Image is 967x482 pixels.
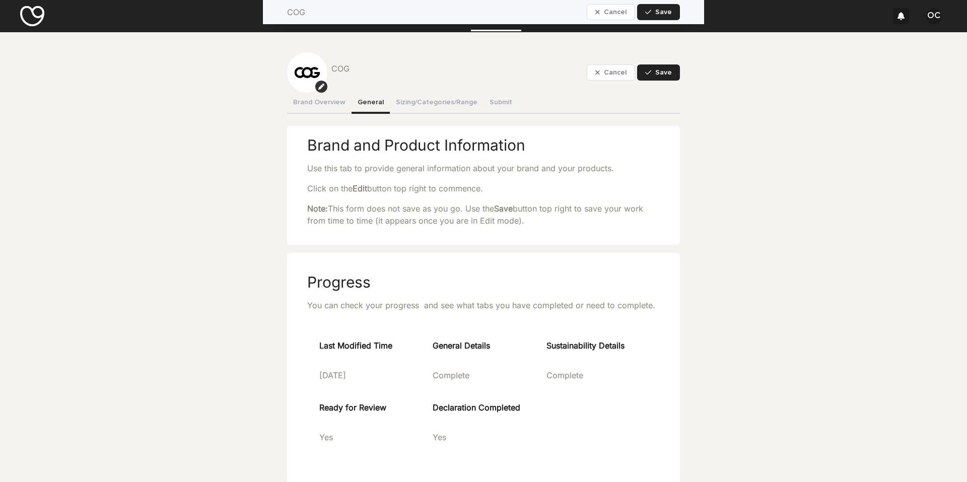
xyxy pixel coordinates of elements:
[546,369,648,381] p: Complete
[331,62,583,75] p: COG
[307,202,660,227] p: This form does not save as you go. Use the button top right to save your work from time to time (...
[352,93,390,114] button: General
[433,401,520,427] span: Declaration Completed
[546,339,625,365] span: Sustainability Details
[433,431,534,443] p: Yes
[319,369,421,381] p: [DATE]
[494,203,513,214] strong: Save
[307,162,660,174] p: Use this tab to provide general information about your brand and your products.
[926,8,942,24] div: OC
[319,339,392,365] span: Last Modified Time
[433,339,490,365] span: General Details
[353,183,367,193] strong: Edit
[433,369,534,381] p: Complete
[287,93,352,114] button: Brand Overview
[319,431,421,443] p: Yes
[655,69,672,76] span: Save
[307,299,656,311] p: You can check your progress and see what tabs you have completed or need to complete.
[307,203,328,214] strong: Note:
[20,6,44,26] img: SZUT5cL6R8SGCY3hRM1s
[483,93,518,114] button: Submit
[587,64,635,81] button: Cancel
[637,64,680,81] button: Save
[319,401,386,427] span: Ready for Review
[390,93,483,114] button: Sizing/Categories/Range
[604,69,627,76] span: Cancel
[307,136,660,154] h2: Brand and Product Information
[307,273,371,291] h2: Progress
[307,182,660,194] p: Click on the button top right to commence.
